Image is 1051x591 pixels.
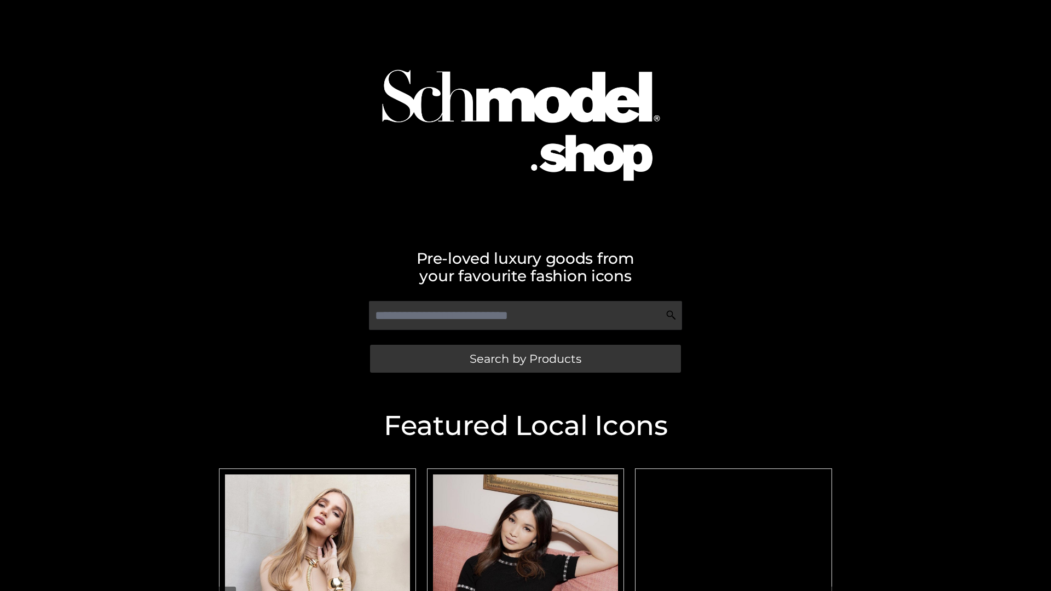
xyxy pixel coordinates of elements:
[213,250,838,285] h2: Pre-loved luxury goods from your favourite fashion icons
[370,345,681,373] a: Search by Products
[470,353,581,364] span: Search by Products
[213,412,838,439] h2: Featured Local Icons​
[666,310,677,321] img: Search Icon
